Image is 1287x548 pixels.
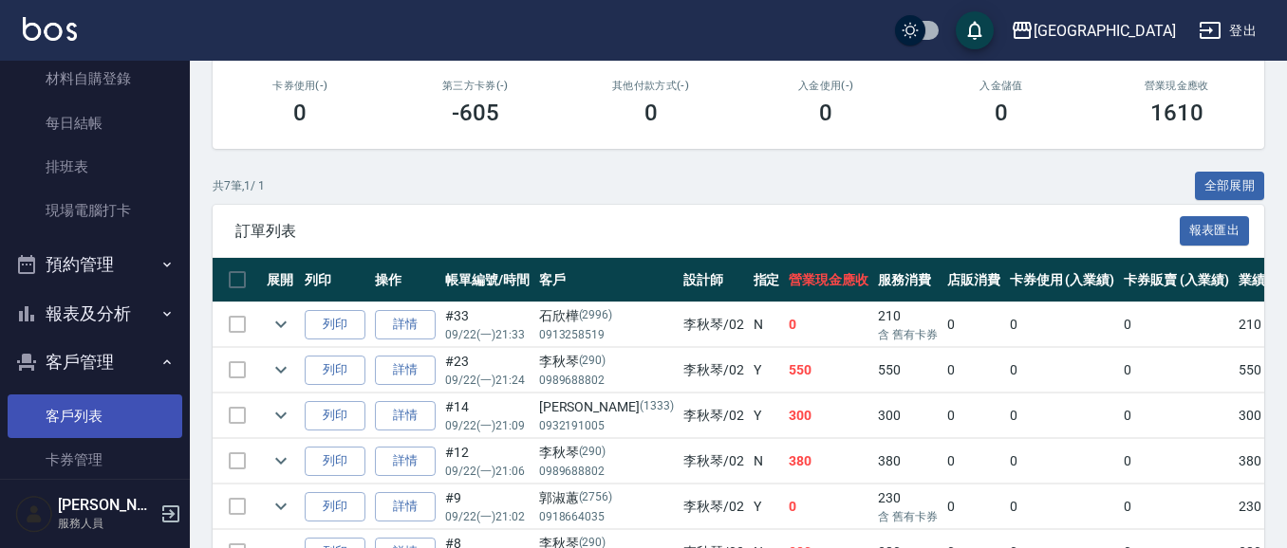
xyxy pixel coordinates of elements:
[440,439,534,484] td: #12
[8,101,182,145] a: 每日結帳
[15,495,53,533] img: Person
[375,356,436,385] a: 詳情
[440,348,534,393] td: #23
[235,222,1180,241] span: 訂單列表
[579,488,613,508] p: (2756)
[937,80,1067,92] h2: 入金儲值
[539,326,674,343] p: 0913258519
[956,11,994,49] button: save
[8,338,182,387] button: 客戶管理
[445,417,530,434] p: 09/22 (一) 21:09
[267,447,295,475] button: expand row
[445,508,530,525] p: 09/22 (一) 21:02
[784,393,873,438] td: 300
[679,393,749,438] td: 李秋琴 /02
[873,348,942,393] td: 550
[539,443,674,463] div: 李秋琴
[8,438,182,482] a: 卡券管理
[58,496,155,515] h5: [PERSON_NAME]
[534,258,679,302] th: 客戶
[749,302,785,347] td: N
[452,100,499,126] h3: -605
[539,372,674,389] p: 0989688802
[8,57,182,100] a: 材料自購登錄
[1005,348,1120,393] td: 0
[375,447,436,476] a: 詳情
[370,258,440,302] th: 操作
[679,302,749,347] td: 李秋琴 /02
[1119,348,1234,393] td: 0
[8,240,182,289] button: 預約管理
[539,508,674,525] p: 0918664035
[640,397,674,417] p: (1333)
[8,394,182,438] a: 客戶列表
[784,302,873,347] td: 0
[873,439,942,484] td: 380
[1195,172,1265,201] button: 全部展開
[1005,484,1120,529] td: 0
[1119,439,1234,484] td: 0
[1005,439,1120,484] td: 0
[539,352,674,372] div: 李秋琴
[873,302,942,347] td: 210
[1003,11,1184,50] button: [GEOGRAPHIC_DATA]
[761,80,891,92] h2: 入金使用(-)
[267,492,295,521] button: expand row
[579,306,613,326] p: (2996)
[267,356,295,384] button: expand row
[942,484,1005,529] td: 0
[784,348,873,393] td: 550
[411,80,541,92] h2: 第三方卡券(-)
[445,326,530,343] p: 09/22 (一) 21:33
[1119,393,1234,438] td: 0
[679,439,749,484] td: 李秋琴 /02
[579,352,606,372] p: (290)
[440,393,534,438] td: #14
[819,100,832,126] h3: 0
[942,348,1005,393] td: 0
[8,145,182,189] a: 排班表
[679,258,749,302] th: 設計師
[873,484,942,529] td: 230
[293,100,307,126] h3: 0
[440,258,534,302] th: 帳單編號/時間
[1111,80,1241,92] h2: 營業現金應收
[375,401,436,430] a: 詳情
[1034,19,1176,43] div: [GEOGRAPHIC_DATA]
[679,348,749,393] td: 李秋琴 /02
[375,310,436,339] a: 詳情
[8,189,182,232] a: 現場電腦打卡
[539,417,674,434] p: 0932191005
[1119,302,1234,347] td: 0
[749,348,785,393] td: Y
[235,80,365,92] h2: 卡券使用(-)
[262,258,300,302] th: 展開
[445,463,530,480] p: 09/22 (一) 21:06
[942,302,1005,347] td: 0
[1005,258,1120,302] th: 卡券使用 (入業績)
[305,310,365,339] button: 列印
[878,326,938,343] p: 含 舊有卡券
[784,484,873,529] td: 0
[1119,258,1234,302] th: 卡券販賣 (入業績)
[1180,221,1250,239] a: 報表匯出
[539,488,674,508] div: 郭淑蕙
[942,393,1005,438] td: 0
[539,397,674,417] div: [PERSON_NAME]
[579,443,606,463] p: (290)
[1005,393,1120,438] td: 0
[873,258,942,302] th: 服務消費
[1005,302,1120,347] td: 0
[305,447,365,476] button: 列印
[644,100,658,126] h3: 0
[995,100,1008,126] h3: 0
[445,372,530,389] p: 09/22 (一) 21:24
[749,258,785,302] th: 指定
[749,484,785,529] td: Y
[375,492,436,521] a: 詳情
[8,289,182,338] button: 報表及分析
[679,484,749,529] td: 李秋琴 /02
[23,17,77,41] img: Logo
[784,439,873,484] td: 380
[749,393,785,438] td: Y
